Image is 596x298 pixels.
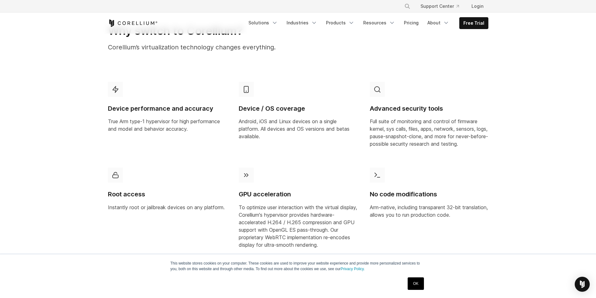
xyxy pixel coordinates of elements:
[575,277,590,292] div: Open Intercom Messenger
[245,17,488,29] div: Navigation Menu
[239,118,357,140] p: Android, iOS and Linux devices on a single platform. All devices and OS versions and betas availa...
[460,18,488,29] a: Free Trial
[397,1,488,12] div: Navigation Menu
[370,204,488,219] p: Arm-native, including transparent 32-bit translation, allows you to run production code.
[466,1,488,12] a: Login
[171,260,426,272] p: This website stores cookies on your computer. These cookies are used to improve your website expe...
[415,1,464,12] a: Support Center
[359,17,399,28] a: Resources
[108,118,227,133] p: True Arm type-1 hypervisor for high performance and model and behavior accuracy.
[322,17,358,28] a: Products
[341,267,365,271] a: Privacy Policy.
[370,118,488,148] p: Full suite of monitoring and control of firmware kernel, sys calls, files, apps, network, sensors...
[108,190,227,199] h4: Root access
[108,204,227,211] p: Instantly root or jailbreak devices on any platform.
[239,104,357,113] h4: Device / OS coverage
[245,17,282,28] a: Solutions
[424,17,453,28] a: About
[108,104,227,113] h4: Device performance and accuracy
[408,277,424,290] a: OK
[370,190,488,199] h4: No code modifications
[402,1,413,12] button: Search
[239,204,357,249] p: To optimize user interaction with the virtual display, Corellium's hypervisor provides hardware-a...
[370,104,488,113] h4: Advanced security tools
[283,17,321,28] a: Industries
[108,19,158,27] a: Corellium Home
[400,17,422,28] a: Pricing
[108,43,357,52] p: Corellium’s virtualization technology changes everything.
[239,190,357,199] h4: GPU acceleration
